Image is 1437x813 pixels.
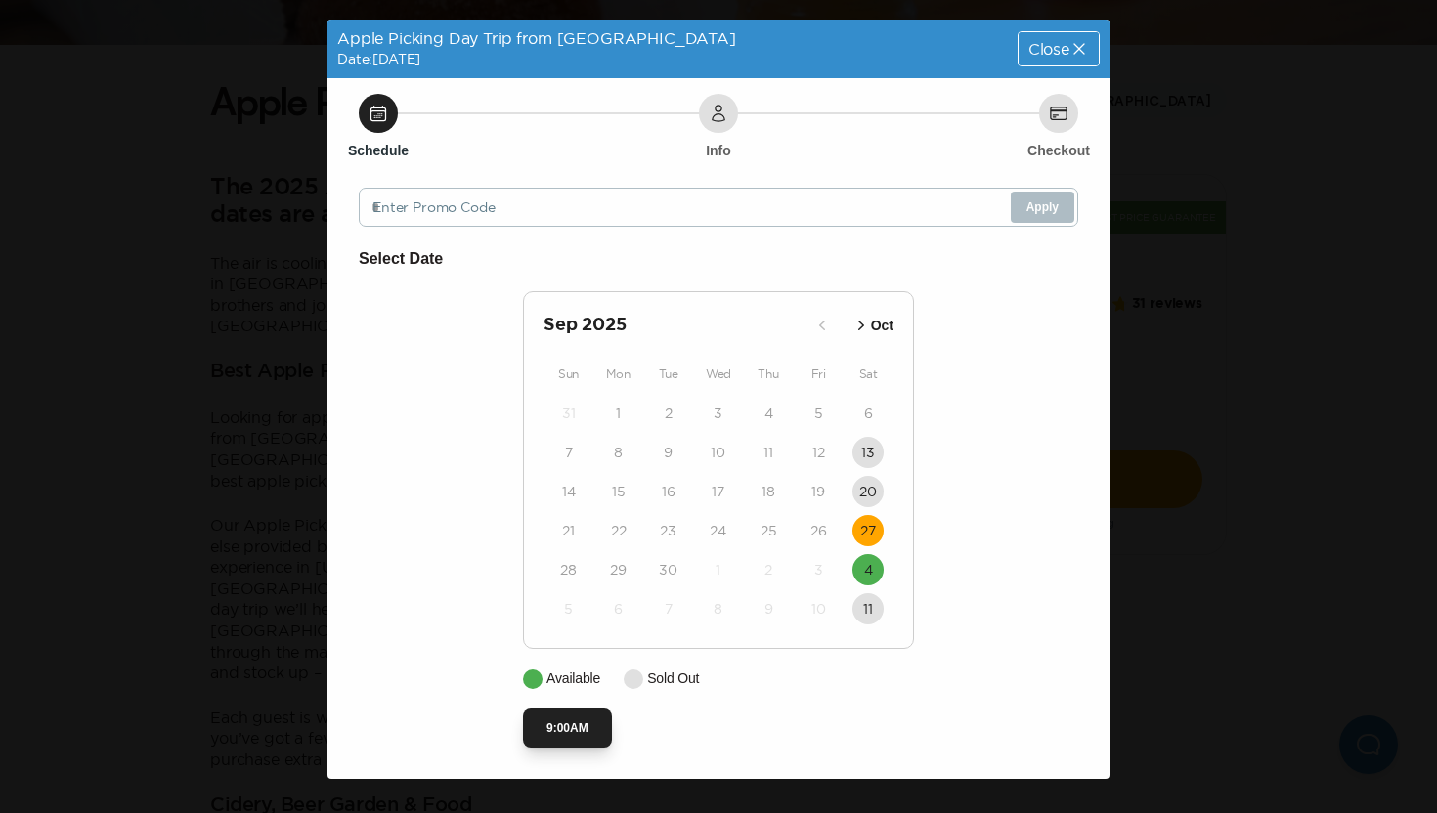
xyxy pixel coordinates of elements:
button: 21 [553,515,585,546]
time: 27 [860,521,876,540]
h6: Checkout [1027,141,1090,160]
time: 8 [714,599,722,619]
button: 4 [852,554,884,585]
button: 6 [852,398,884,429]
button: 9:00AM [523,708,612,748]
time: 25 [761,521,777,540]
button: 5 [553,593,585,624]
time: 10 [811,599,826,619]
button: 12 [803,437,834,468]
time: 9 [764,599,773,619]
div: Thu [744,363,794,386]
h6: Select Date [359,246,1078,272]
time: 14 [562,482,576,501]
button: 8 [603,437,634,468]
button: 6 [603,593,634,624]
time: 3 [814,560,823,579]
button: 31 [553,398,585,429]
button: 11 [753,437,784,468]
button: 9 [753,593,784,624]
time: 7 [565,443,573,462]
h6: Schedule [348,141,409,160]
p: Sold Out [647,668,699,689]
time: 24 [710,521,726,540]
button: 9 [653,437,684,468]
time: 31 [562,404,576,423]
time: 10 [711,443,725,462]
button: 30 [653,554,684,585]
time: 9 [664,443,673,462]
button: 14 [553,476,585,507]
button: 17 [703,476,734,507]
div: Tue [643,363,693,386]
h6: Info [706,141,731,160]
button: 19 [803,476,834,507]
time: 15 [612,482,626,501]
span: Date: [DATE] [337,51,420,66]
div: Fri [794,363,844,386]
time: 4 [764,404,773,423]
button: 23 [653,515,684,546]
button: 1 [603,398,634,429]
time: 28 [560,560,577,579]
time: 4 [864,560,873,579]
p: Oct [871,316,893,336]
time: 20 [859,482,877,501]
button: 2 [753,554,784,585]
time: 3 [714,404,722,423]
time: 7 [665,599,673,619]
button: 2 [653,398,684,429]
div: Mon [593,363,643,386]
time: 1 [716,560,720,579]
time: 5 [564,599,573,619]
time: 11 [763,443,773,462]
time: 2 [665,404,673,423]
button: 26 [803,515,834,546]
button: 27 [852,515,884,546]
button: 1 [703,554,734,585]
time: 16 [662,482,675,501]
button: 10 [803,593,834,624]
button: 5 [803,398,834,429]
button: 7 [553,437,585,468]
span: Close [1028,41,1069,57]
h2: Sep 2025 [544,312,806,339]
button: 13 [852,437,884,468]
time: 22 [611,521,627,540]
div: Sun [544,363,593,386]
button: 3 [703,398,734,429]
button: 10 [703,437,734,468]
p: Available [546,668,600,689]
time: 11 [863,599,873,619]
button: 29 [603,554,634,585]
button: 16 [653,476,684,507]
time: 26 [810,521,827,540]
button: 8 [703,593,734,624]
time: 6 [614,599,623,619]
button: 4 [753,398,784,429]
button: 3 [803,554,834,585]
time: 21 [562,521,575,540]
time: 12 [812,443,825,462]
time: 19 [811,482,825,501]
button: 18 [753,476,784,507]
time: 8 [614,443,623,462]
button: Oct [846,310,899,342]
time: 17 [712,482,724,501]
span: Apple Picking Day Trip from [GEOGRAPHIC_DATA] [337,29,736,47]
button: 20 [852,476,884,507]
time: 29 [610,560,627,579]
button: 24 [703,515,734,546]
time: 5 [814,404,823,423]
time: 23 [660,521,676,540]
button: 11 [852,593,884,624]
time: 30 [659,560,677,579]
time: 1 [616,404,621,423]
button: 28 [553,554,585,585]
time: 18 [762,482,775,501]
button: 7 [653,593,684,624]
time: 2 [764,560,772,579]
button: 25 [753,515,784,546]
time: 13 [861,443,875,462]
button: 15 [603,476,634,507]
